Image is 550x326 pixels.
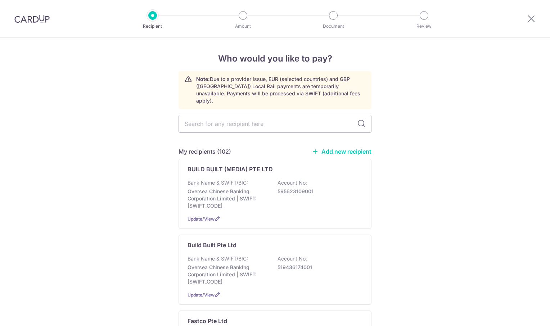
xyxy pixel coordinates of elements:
p: Bank Name & SWIFT/BIC: [188,179,248,186]
p: Document [307,23,360,30]
p: Bank Name & SWIFT/BIC: [188,255,248,262]
p: Review [397,23,451,30]
p: Amount [216,23,270,30]
input: Search for any recipient here [179,115,371,133]
p: Account No: [278,179,307,186]
img: CardUp [14,14,50,23]
a: Update/View [188,292,215,298]
h4: Who would you like to pay? [179,52,371,65]
p: Oversea Chinese Banking Corporation Limited | SWIFT: [SWIFT_CODE] [188,188,268,209]
p: 595623109001 [278,188,358,195]
p: Oversea Chinese Banking Corporation Limited | SWIFT: [SWIFT_CODE] [188,264,268,285]
p: Fastco Pte Ltd [188,317,227,325]
a: Update/View [188,216,215,222]
p: Build Built Pte Ltd [188,241,236,249]
p: BUILD BUILT (MEDIA) PTE LTD [188,165,273,173]
p: 519436174001 [278,264,358,271]
p: Due to a provider issue, EUR (selected countries) and GBP ([GEOGRAPHIC_DATA]) Local Rail payments... [196,76,365,104]
h5: My recipients (102) [179,147,231,156]
p: Recipient [126,23,179,30]
p: Account No: [278,255,307,262]
a: Add new recipient [312,148,371,155]
strong: Note: [196,76,210,82]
